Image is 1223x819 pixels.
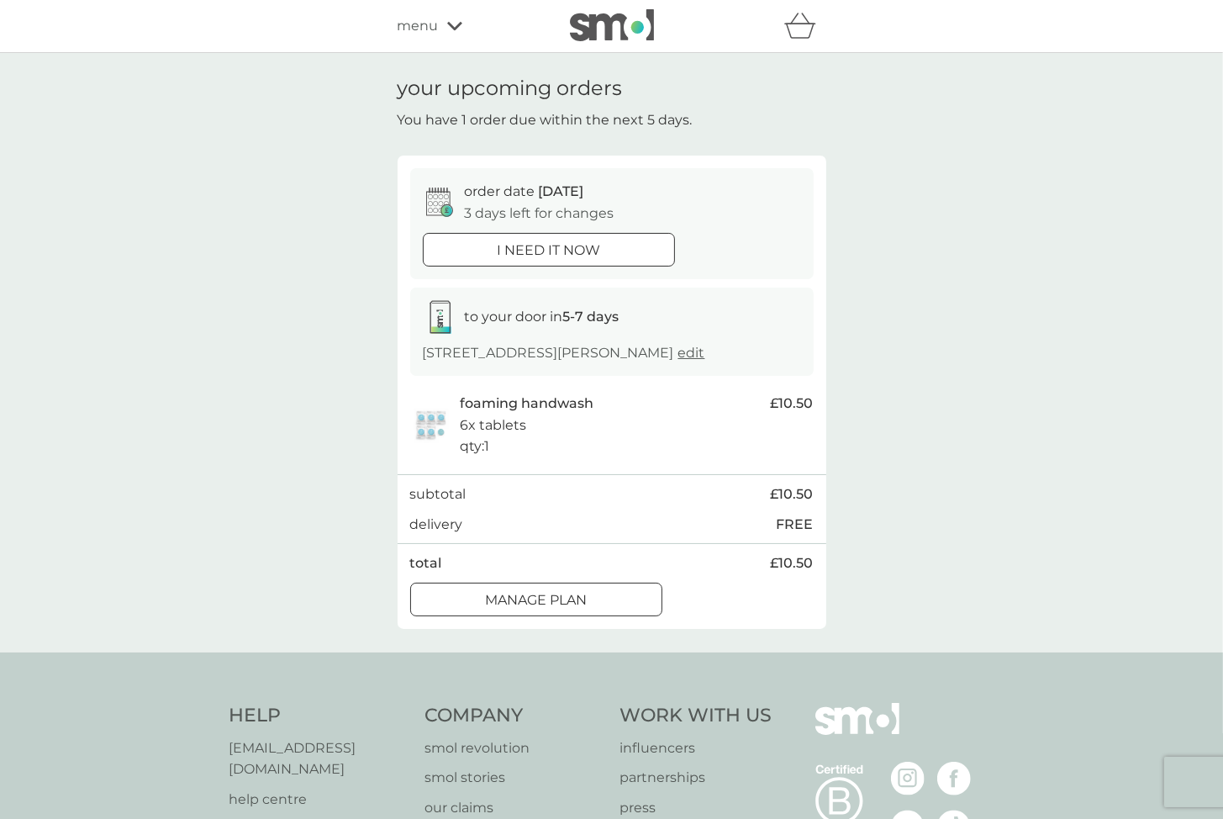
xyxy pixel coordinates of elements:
button: i need it now [423,233,675,267]
p: delivery [410,514,463,536]
a: smol revolution [424,737,604,759]
p: foaming handwash [461,393,594,415]
strong: 5-7 days [563,309,619,325]
span: menu [398,15,439,37]
p: 6x tablets [461,415,527,436]
a: help centre [229,789,409,811]
p: order date [465,181,584,203]
span: [DATE] [539,183,584,199]
img: smol [570,9,654,41]
a: our claims [424,797,604,819]
span: to your door in [465,309,619,325]
span: £10.50 [771,483,814,505]
p: [STREET_ADDRESS][PERSON_NAME] [423,342,705,364]
a: [EMAIL_ADDRESS][DOMAIN_NAME] [229,737,409,780]
a: smol stories [424,767,604,789]
a: press [620,797,772,819]
button: Manage plan [410,583,662,616]
h4: Work With Us [620,703,772,729]
p: You have 1 order due within the next 5 days. [398,109,693,131]
h4: Help [229,703,409,729]
p: total [410,552,442,574]
span: £10.50 [771,393,814,415]
p: 3 days left for changes [465,203,614,225]
img: visit the smol Facebook page [937,762,971,795]
a: influencers [620,737,772,759]
p: i need it now [497,240,600,262]
div: basket [784,9,826,43]
p: subtotal [410,483,467,505]
a: edit [678,345,705,361]
h4: Company [424,703,604,729]
span: £10.50 [771,552,814,574]
p: FREE [777,514,814,536]
p: Manage plan [485,589,587,611]
img: smol [815,703,899,760]
h1: your upcoming orders [398,77,623,101]
img: visit the smol Instagram page [891,762,925,795]
p: qty : 1 [461,436,490,457]
a: partnerships [620,767,772,789]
